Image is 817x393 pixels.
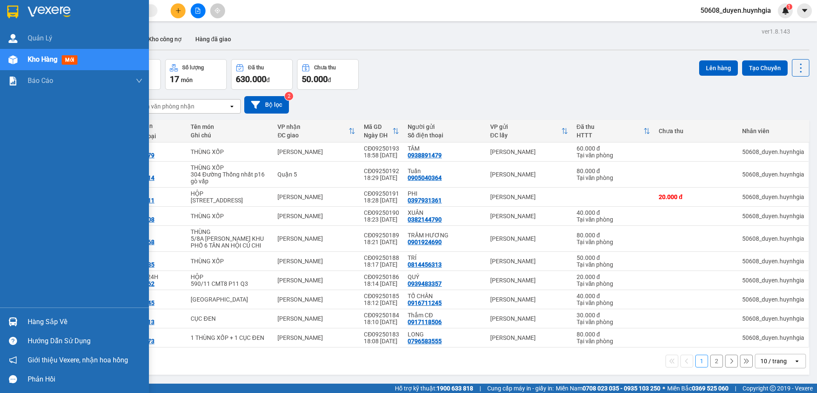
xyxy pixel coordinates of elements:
span: đ [266,77,270,83]
div: VP gửi [490,123,561,130]
button: Hàng đã giao [189,29,238,49]
div: Quận 5 [277,171,355,178]
div: Nhân viên [742,128,804,134]
span: question-circle [9,337,17,345]
span: Giới thiệu Vexere, nhận hoa hồng [28,355,128,365]
div: 590/11 CMT8 P11 Q3 [191,280,269,287]
button: 2 [710,355,723,367]
div: 18:28 [DATE] [364,197,399,204]
div: TỐ CHÂN [408,293,482,299]
div: VŨ [120,331,183,338]
div: CỤC ĐEN [191,315,269,322]
div: Số lượng [182,65,204,71]
span: Quản Lý [28,33,52,43]
div: Chọn văn phòng nhận [136,102,194,111]
div: 18:58 [DATE] [364,152,399,159]
div: THÙNG XỐP [191,213,269,219]
strong: 0708 023 035 - 0935 103 250 [583,385,660,392]
div: 5/8A NGUYỄN VĂN NI KHU PHỐ 6 TÂN AN HỘI CỦ CHI [191,235,269,249]
span: món [181,77,193,83]
div: [PERSON_NAME] [277,315,355,322]
div: 80.000 đ [577,232,651,239]
div: TỐ CHÂN [120,293,183,299]
div: MAI [120,209,183,216]
div: 18:10 [DATE] [364,319,399,325]
div: ver 1.8.143 [762,27,790,36]
div: ĐC lấy [490,132,561,139]
div: [PERSON_NAME] [277,258,355,265]
div: CĐ09250185 [364,293,399,299]
button: Lên hàng [699,60,738,76]
div: 50608_duyen.huynhgia [742,296,804,303]
div: PHI [408,190,482,197]
div: Thắm CĐ [408,312,482,319]
div: TÂM [408,145,482,152]
div: [PERSON_NAME] [490,277,568,284]
svg: open [229,103,235,110]
span: đ [328,77,331,83]
div: Ghi chú [191,132,269,139]
div: XUÂN [408,209,482,216]
div: THÙNG [191,228,269,235]
div: 50608_duyen.huynhgia [742,334,804,341]
div: 40.000 đ [577,293,651,299]
span: Báo cáo [28,75,53,86]
div: Ngày ĐH [364,132,392,139]
div: Hàng sắp về [28,316,143,328]
span: aim [214,8,220,14]
button: Tạo Chuyến [742,60,788,76]
strong: 0369 525 060 [692,385,728,392]
div: Tại văn phòng [577,239,651,245]
div: Tại văn phòng [577,280,651,287]
button: Chưa thu50.000đ [297,59,359,90]
div: 50608_duyen.huynhgia [742,213,804,219]
div: HTTT [577,132,644,139]
div: Tuấn [408,168,482,174]
div: 0938891479 [408,152,442,159]
div: LONG [408,331,482,338]
div: 125/ 49 âu dương lân phường 1 quận 8 [191,197,269,204]
div: CĐ09250184 [364,312,399,319]
div: TÂM [120,145,183,152]
strong: 1900 633 818 [437,385,473,392]
div: 0397931361 [408,197,442,204]
div: 40.000 đ [577,209,651,216]
div: Đã thu [577,123,644,130]
div: Tại văn phòng [577,174,651,181]
div: [PERSON_NAME] [277,194,355,200]
div: 80.000 đ [577,331,651,338]
button: file-add [191,3,206,18]
div: 18:17 [DATE] [364,261,399,268]
span: ⚪️ [663,387,665,390]
div: HỘP [191,273,269,280]
button: Đã thu630.000đ [231,59,293,90]
div: CĐ09250188 [364,254,399,261]
img: logo-vxr [7,6,18,18]
div: CĐ09250189 [364,232,399,239]
div: 20.000 đ [577,273,651,280]
div: THÙNG XỐP [191,164,269,171]
span: caret-down [801,7,808,14]
div: Số điện thoại [120,133,183,140]
div: 0917118506 [408,319,442,325]
div: THIỆN [120,312,183,319]
div: 18:12 [DATE] [364,299,399,306]
div: [PERSON_NAME] [490,148,568,155]
button: Số lượng17món [165,59,227,90]
div: TÀI [120,190,183,197]
div: 30.000 đ [577,312,651,319]
img: warehouse-icon [9,317,17,326]
div: Số điện thoại [408,132,482,139]
div: 18:08 [DATE] [364,338,399,345]
div: 50608_duyen.huynhgia [742,194,804,200]
div: HỘP [191,190,269,197]
div: Tại văn phòng [577,216,651,223]
span: 630.000 [236,74,266,84]
div: PHONG [120,168,183,174]
div: 0901924690 [408,239,442,245]
div: Đã thu [248,65,264,71]
div: Tên món [191,123,269,130]
span: copyright [770,385,776,391]
div: Tại văn phòng [577,152,651,159]
div: 50608_duyen.huynhgia [742,148,804,155]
